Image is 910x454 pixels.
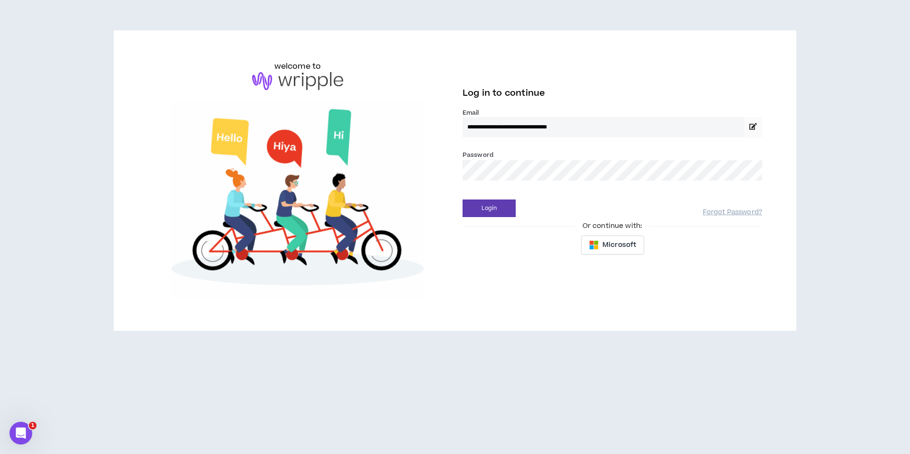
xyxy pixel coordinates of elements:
label: Email [463,109,762,117]
iframe: Intercom live chat [9,422,32,445]
span: Microsoft [602,240,636,250]
h6: welcome to [274,61,321,72]
label: Password [463,151,493,159]
img: logo-brand.png [252,72,343,90]
span: Or continue with: [576,221,649,231]
span: Log in to continue [463,87,545,99]
span: 1 [29,422,36,429]
a: Forgot Password? [703,208,762,217]
button: Microsoft [581,236,644,254]
img: Welcome to Wripple [148,100,447,300]
button: Login [463,200,516,217]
